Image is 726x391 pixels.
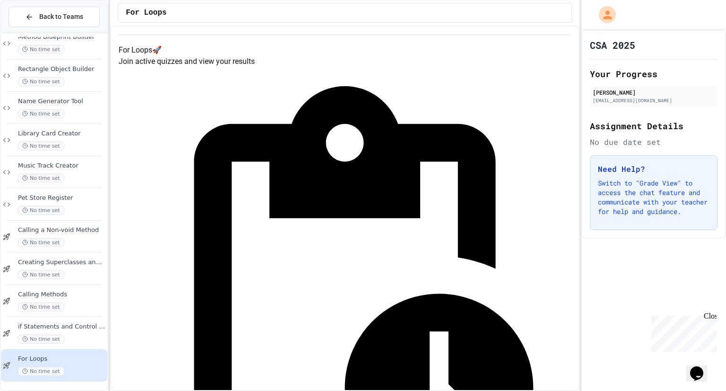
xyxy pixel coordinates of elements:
[18,174,64,183] span: No time set
[593,88,715,97] div: [PERSON_NAME]
[18,291,105,299] span: Calling Methods
[590,67,717,80] h2: Your Progress
[119,56,571,67] p: Join active quizzes and view your results
[18,77,64,86] span: No time set
[598,163,709,175] h3: Need Help?
[589,4,618,26] div: My Account
[18,45,64,54] span: No time set
[18,355,105,363] span: For Loops
[593,97,715,104] div: [EMAIL_ADDRESS][DOMAIN_NAME]
[590,38,635,52] h1: CSA 2025
[39,12,83,22] span: Back to Teams
[18,33,105,41] span: Method Blueprint Builder
[590,119,717,133] h2: Assignment Details
[9,7,100,27] button: Back to Teams
[126,7,166,18] span: For Loops
[119,44,571,56] h4: For Loops 🚀
[18,226,105,234] span: Calling a Non-void Method
[4,4,65,60] div: Chat with us now!Close
[648,312,717,352] iframe: chat widget
[18,323,105,331] span: if Statements and Control Flow
[18,142,64,151] span: No time set
[18,258,105,267] span: Creating Superclasses and Subclasses
[18,206,64,215] span: No time set
[18,65,105,73] span: Rectangle Object Builder
[18,270,64,279] span: No time set
[590,136,717,148] div: No due date set
[18,98,105,106] span: Name Generator Tool
[18,130,105,138] span: Library Card Creator
[18,302,64,311] span: No time set
[18,238,64,247] span: No time set
[18,109,64,118] span: No time set
[18,162,105,170] span: Music Track Creator
[686,353,717,382] iframe: chat widget
[18,367,64,376] span: No time set
[598,178,709,216] p: Switch to "Grade View" to access the chat feature and communicate with your teacher for help and ...
[18,194,105,202] span: Pet Store Register
[18,335,64,344] span: No time set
